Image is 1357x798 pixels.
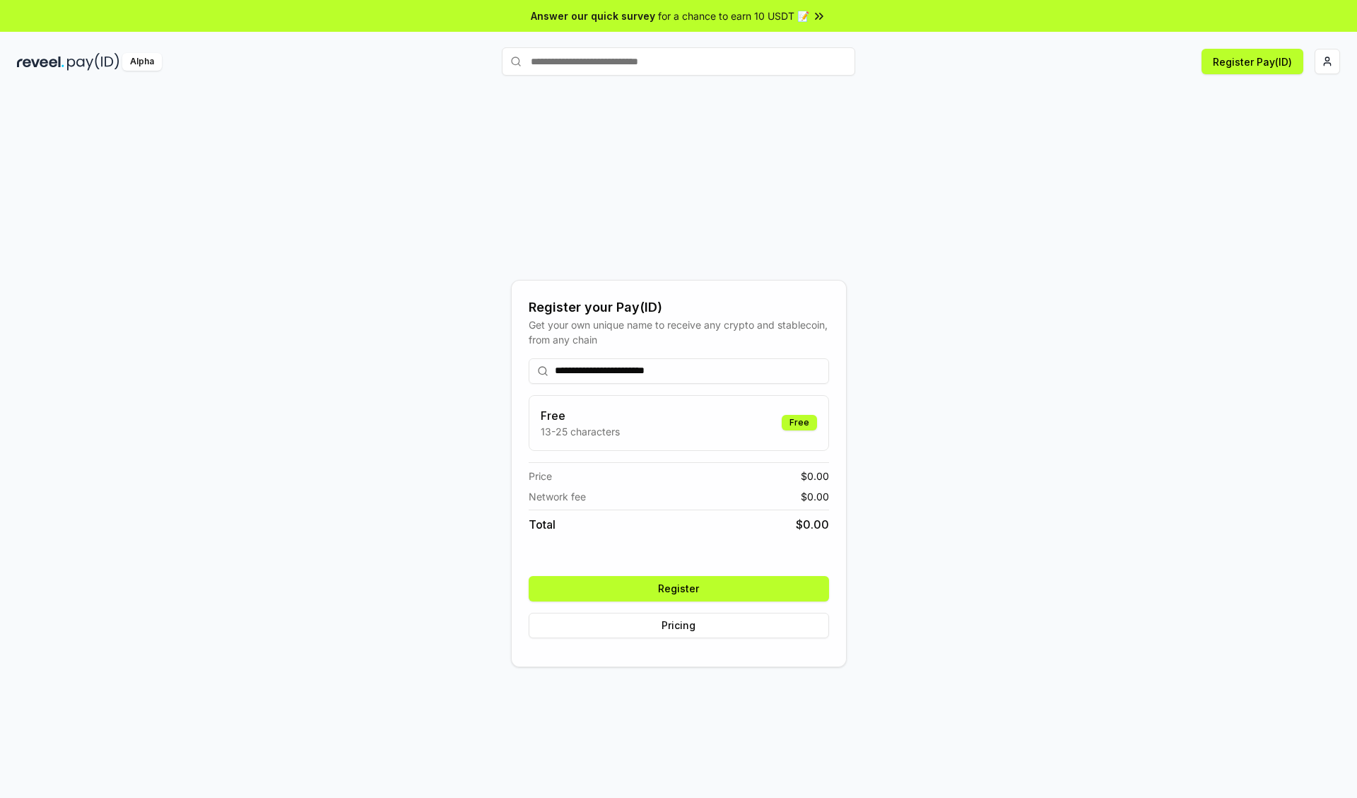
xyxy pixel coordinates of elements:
[529,317,829,347] div: Get your own unique name to receive any crypto and stablecoin, from any chain
[529,489,586,504] span: Network fee
[801,489,829,504] span: $ 0.00
[801,469,829,483] span: $ 0.00
[782,415,817,430] div: Free
[529,298,829,317] div: Register your Pay(ID)
[529,576,829,602] button: Register
[122,53,162,71] div: Alpha
[529,613,829,638] button: Pricing
[529,516,556,533] span: Total
[541,424,620,439] p: 13-25 characters
[658,8,809,23] span: for a chance to earn 10 USDT 📝
[17,53,64,71] img: reveel_dark
[796,516,829,533] span: $ 0.00
[1202,49,1303,74] button: Register Pay(ID)
[67,53,119,71] img: pay_id
[541,407,620,424] h3: Free
[529,469,552,483] span: Price
[531,8,655,23] span: Answer our quick survey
